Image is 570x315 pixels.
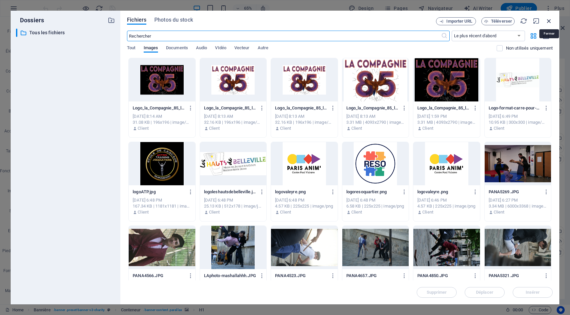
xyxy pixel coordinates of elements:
p: Logo_la_Compagnie_85_logo_haut_fond_Noir-ANIHL_OU_2PvwIXx2iNxZQ-egHqfVWdA96yzEJWrYLe0A.png [133,105,185,111]
p: Client [138,125,149,131]
p: PANA4657.JPG [346,273,399,279]
p: Client [351,209,362,215]
span: Tout [127,44,135,53]
p: logovaleyre.png [275,189,327,195]
div: 3.34 MB | 6000x3368 | image/jpeg [489,203,547,209]
div: [DATE] 6:27 PM [489,197,547,203]
div: [DATE] 1:59 PM [417,113,476,119]
div: [DATE] 8:13 AM [204,113,262,119]
p: Client [422,125,433,131]
p: Client [280,209,291,215]
div: 6.58 KB | 225x225 | image/png [346,203,405,209]
p: LAphoto-mashallahhh.JPG [204,273,256,279]
div: [DATE] 6:48 PM [346,197,405,203]
div: 4.57 KB | 225x225 | image/png [275,203,333,209]
p: logoresoquartier.png [346,189,399,195]
span: VIdéo [215,44,226,53]
p: Client [351,125,362,131]
div: 10.95 KB | 300x300 | image/png [489,119,547,125]
button: Téléverser [481,17,515,25]
button: Importer URL [436,17,476,25]
span: Documents [166,44,188,53]
span: Autre [258,44,268,53]
div: [DATE] 6:48 PM [133,197,191,203]
span: Images [144,44,158,53]
p: Logo_la_Compagnie_85_logo_haut_fond_Noir-ANIHL_OU_2PvwIXx2iNxZQ.png [417,105,470,111]
div: [DATE] 6:46 PM [417,197,476,203]
p: Logo_la_Compagnie_85_logo_haut_Fond_Blanc-c0Na9ro4Ldlp3-KD6enaXw-WJ6mEL6TcIfVNuOSoKhLfQ.png [275,105,327,111]
p: Non utilisés uniquement [506,45,553,51]
div: 31.08 KB | 196x196 | image/png [133,119,191,125]
p: Client [494,125,505,131]
p: PANA4566.JPG [133,273,185,279]
div: [DATE] 8:13 AM [346,113,405,119]
div: 4.57 KB | 225x225 | image/png [417,203,476,209]
p: Logo_la_Compagnie_85_logo_haut_Fond_Blanc-c0Na9ro4Ldlp3-KD6enaXw.png [346,105,399,111]
i: Réduire [533,17,540,25]
div: 167.34 KB | 1181x1181 | image/jpeg [133,203,191,209]
span: Audio [196,44,207,53]
div: [DATE] 8:13 AM [275,113,333,119]
div: 3.31 MB | 4093x2790 | image/png [346,119,405,125]
div: [DATE] 8:14 AM [133,113,191,119]
div: 32.16 KB | 196x196 | image/png [275,119,333,125]
p: PANA4523.JPG [275,273,327,279]
p: Client [280,125,291,131]
div: ​ [16,29,17,37]
p: logoleshautsdebelleville.jpg [204,189,256,195]
p: Client [494,209,505,215]
p: Client [138,209,149,215]
div: 3.31 MB | 4093x2790 | image/png [417,119,476,125]
div: 25.13 KB | 512x178 | image/jpeg [204,203,262,209]
div: 32.16 KB | 196x196 | image/png [204,119,262,125]
p: PANA4850.JPG [417,273,470,279]
p: Client [209,125,220,131]
p: logoATP.jpg [133,189,185,195]
p: Tous les fichiers [29,29,103,37]
input: Rechercher [127,31,441,41]
div: [DATE] 6:48 PM [275,197,333,203]
p: logovaleyre.png [417,189,470,195]
span: Photos du stock [154,16,193,24]
span: Vecteur [234,44,250,53]
p: Client [422,209,433,215]
p: PANA5269.JPG [489,189,541,195]
span: Fichiers [127,16,146,24]
span: Importer URL [446,19,472,23]
div: [DATE] 6:49 PM [489,113,547,119]
p: Dossiers [16,16,44,25]
span: Téléverser [491,19,512,23]
p: PANA5321.JPG [489,273,541,279]
div: [DATE] 6:48 PM [204,197,262,203]
p: Logo_la_Compagnie_85_logo_haut_Fond_Blanc-c0Na9ro4Ldlp3-KD6enaXw-WJ6mEL6TcIfVNuOSoKhLfQ-ctiFyGZUe... [204,105,256,111]
i: Créer un nouveau dossier [108,17,115,24]
p: Logo-format-carre-pour-site-1-300x300.png [489,105,541,111]
i: Actualiser [520,17,527,25]
p: Client [209,209,220,215]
